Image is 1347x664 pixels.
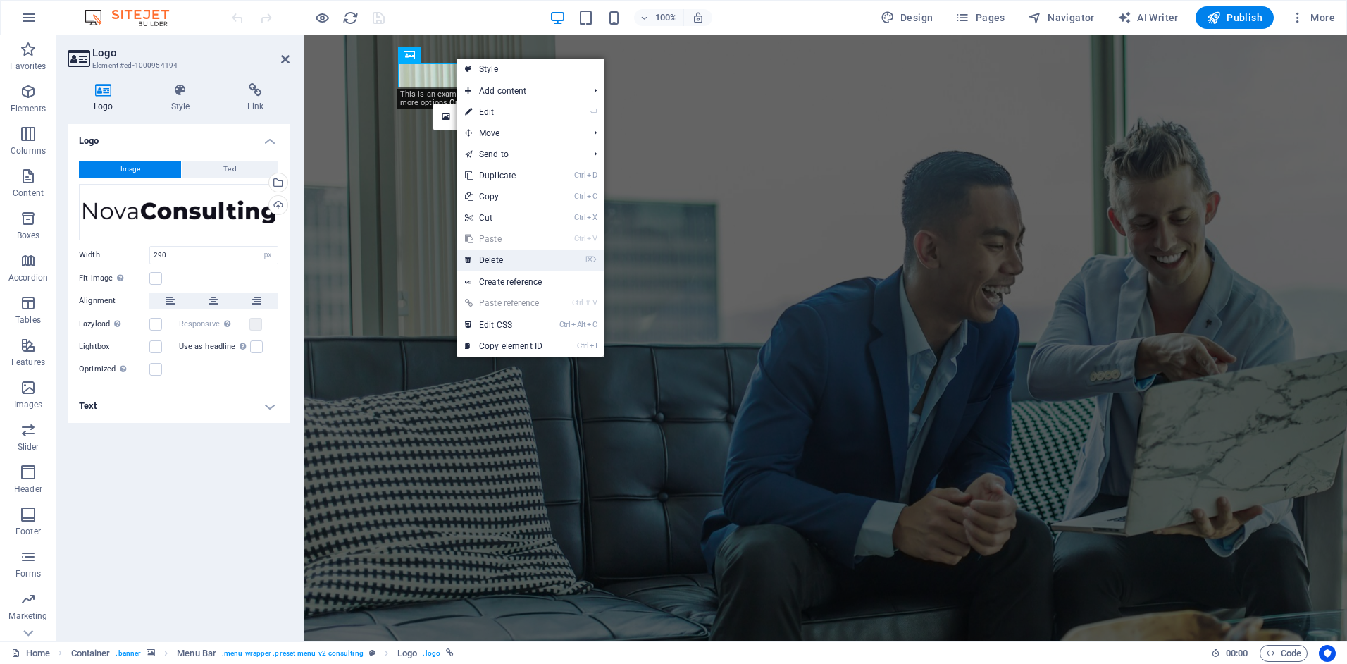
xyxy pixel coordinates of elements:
img: Editor Logo [81,9,187,26]
i: C [587,192,597,201]
a: Send to [457,144,583,165]
a: Click to cancel selection. Double-click to open Pages [11,645,50,662]
i: This element is a customizable preset [369,649,375,657]
span: Publish [1207,11,1262,25]
p: Marketing [8,610,47,622]
h6: Session time [1211,645,1248,662]
a: CtrlXCut [457,207,551,228]
span: 00 00 [1226,645,1248,662]
label: Responsive [179,316,249,333]
i: Ctrl [572,298,583,307]
a: CtrlICopy element ID [457,336,551,357]
label: Width [79,251,149,259]
i: C [587,320,597,329]
button: Image [79,161,181,178]
div: Design (Ctrl+Alt+Y) [875,6,939,29]
button: AI Writer [1112,6,1184,29]
i: ⌦ [585,255,597,264]
p: Tables [15,314,41,326]
button: Pages [950,6,1010,29]
i: Ctrl [577,341,588,350]
h4: Text [68,389,290,423]
span: . banner [116,645,141,662]
i: Ctrl [574,171,585,180]
i: This element is linked [446,649,454,657]
button: Code [1260,645,1308,662]
span: Pages [955,11,1005,25]
p: Favorites [10,61,46,72]
span: Code [1266,645,1301,662]
i: ⇧ [585,298,591,307]
label: Fit image [79,270,149,287]
span: : [1236,648,1238,658]
span: Design [881,11,933,25]
button: Navigator [1022,6,1100,29]
label: Alignment [79,293,149,309]
i: V [587,234,597,243]
i: V [592,298,597,307]
i: Ctrl [574,192,585,201]
h4: Style [145,83,222,113]
a: Select files from the file manager, stock photos, or upload file(s) [433,104,460,130]
h4: Link [221,83,290,113]
i: Reload page [342,10,359,26]
p: Features [11,357,45,368]
a: CtrlDDuplicate [457,165,551,186]
i: This element contains a background [147,649,155,657]
a: CtrlAltCEdit CSS [457,314,551,336]
h3: Element #ed-1000954194 [92,59,261,72]
span: . logo [423,645,440,662]
label: Optimized [79,361,149,378]
p: Accordion [8,272,48,283]
label: Use as headline [179,338,250,355]
span: Move [457,123,583,144]
span: AI Writer [1117,11,1179,25]
p: Footer [15,526,41,537]
p: Boxes [17,230,40,241]
i: Alt [571,320,585,329]
h6: 100% [655,9,678,26]
span: Image [120,161,140,178]
p: Header [14,484,42,495]
a: CtrlVPaste [457,228,551,250]
label: Lightbox [79,338,149,355]
button: Usercentrics [1319,645,1336,662]
a: ⏎Edit [457,102,551,123]
a: Or import this image [449,98,525,107]
span: Text [223,161,237,178]
i: Ctrl [574,234,585,243]
i: ⏎ [590,107,597,116]
i: D [587,171,597,180]
button: More [1285,6,1341,29]
span: Add content [457,80,583,102]
i: X [587,213,597,222]
button: reload [342,9,359,26]
button: 100% [634,9,684,26]
div: NovaConsulting-logo-dark.png [79,184,278,240]
button: Publish [1196,6,1274,29]
span: Click to select. Double-click to edit [397,645,417,662]
a: Ctrl⇧VPaste reference [457,293,551,314]
a: ⌦Delete [457,250,551,271]
p: Forms [15,568,41,579]
i: Ctrl [574,213,585,222]
button: Click here to leave preview mode and continue editing [314,9,330,26]
nav: breadcrumb [71,645,454,662]
a: Create reference [457,271,604,293]
button: Design [875,6,939,29]
p: Elements [11,103,46,114]
span: Click to select. Double-click to edit [71,645,111,662]
a: CtrlCCopy [457,186,551,207]
span: . menu-wrapper .preset-menu-v2-consulting [222,645,364,662]
h2: Logo [92,47,290,59]
p: Images [14,399,43,410]
span: Navigator [1028,11,1095,25]
i: On resize automatically adjust zoom level to fit chosen device. [692,11,704,24]
button: Text [182,161,278,178]
span: More [1291,11,1335,25]
label: Lazyload [79,316,149,333]
p: Columns [11,145,46,156]
a: Style [457,59,604,80]
i: Ctrl [559,320,571,329]
div: This is an example image. Please choose your own for more options. [397,89,602,109]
